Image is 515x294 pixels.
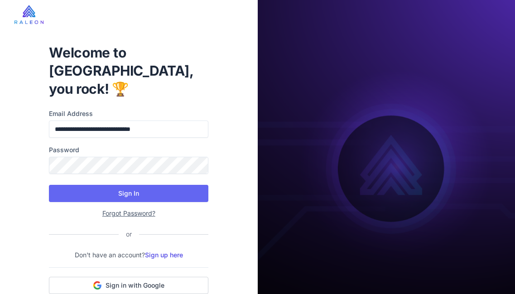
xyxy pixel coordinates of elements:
[119,229,139,239] div: or
[49,145,208,155] label: Password
[49,250,208,260] p: Don't have an account?
[49,43,208,98] h1: Welcome to [GEOGRAPHIC_DATA], you rock! 🏆
[102,209,155,217] a: Forgot Password?
[49,109,208,119] label: Email Address
[49,277,208,294] button: Sign in with Google
[145,251,183,259] a: Sign up here
[14,5,43,24] img: raleon-logo-whitebg.9aac0268.jpg
[106,281,164,290] span: Sign in with Google
[49,185,208,202] button: Sign In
